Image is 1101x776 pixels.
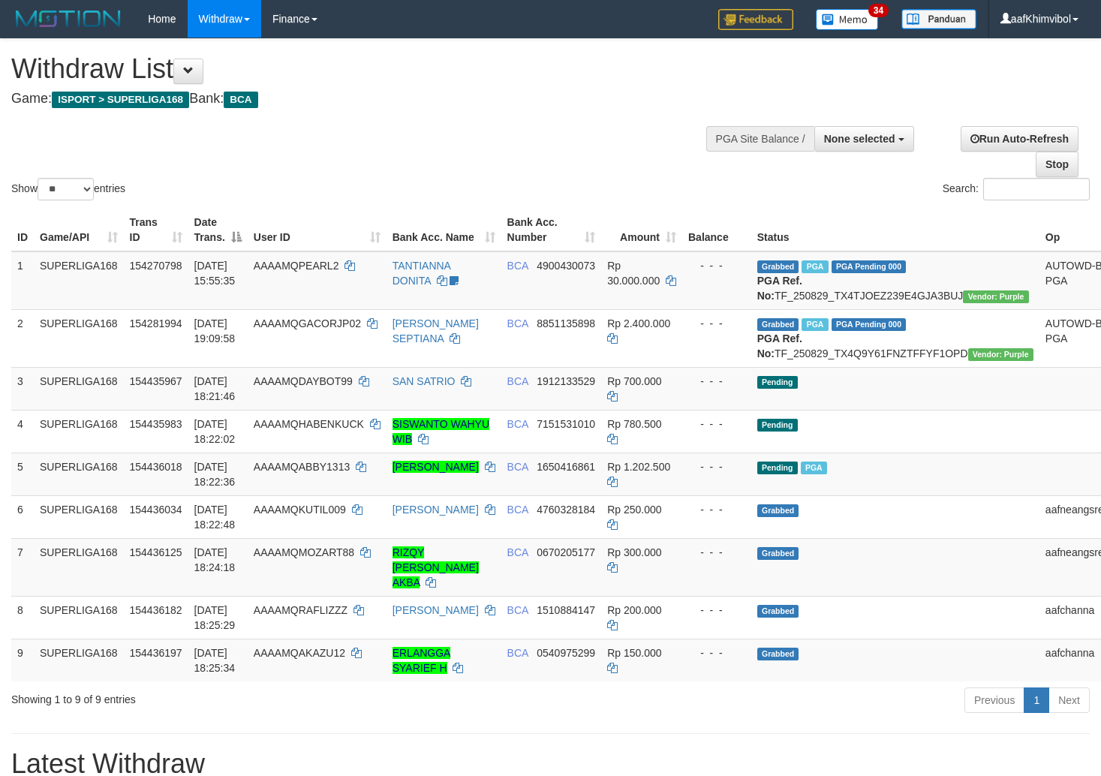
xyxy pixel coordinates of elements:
th: Bank Acc. Number: activate to sort column ascending [501,209,602,251]
span: Pending [757,376,798,389]
span: BCA [507,260,528,272]
span: Copy 1912133529 to clipboard [537,375,595,387]
a: ERLANGGA SYARIEF H [393,647,451,674]
span: [DATE] 18:25:34 [194,647,236,674]
td: 6 [11,495,34,538]
span: Rp 200.000 [607,604,661,616]
div: - - - [688,258,745,273]
a: RIZQY [PERSON_NAME] AKBA [393,546,479,588]
span: Rp 150.000 [607,647,661,659]
label: Search: [943,178,1090,200]
span: Rp 30.000.000 [607,260,660,287]
span: Pending [757,462,798,474]
a: [PERSON_NAME] SEPTIANA [393,317,479,344]
span: [DATE] 18:22:48 [194,504,236,531]
span: AAAAMQPEARL2 [254,260,339,272]
div: - - - [688,374,745,389]
span: 154436197 [130,647,182,659]
span: BCA [507,504,528,516]
span: Rp 2.400.000 [607,317,670,329]
span: Grabbed [757,318,799,331]
span: Marked by aafsoycanthlai [801,462,827,474]
span: [DATE] 18:24:18 [194,546,236,573]
td: SUPERLIGA168 [34,367,124,410]
span: [DATE] 18:25:29 [194,604,236,631]
span: AAAAMQKUTIL009 [254,504,346,516]
div: - - - [688,316,745,331]
a: 1 [1024,687,1049,713]
span: Copy 1650416861 to clipboard [537,461,595,473]
span: Grabbed [757,605,799,618]
a: Stop [1036,152,1078,177]
a: Next [1048,687,1090,713]
a: Previous [964,687,1024,713]
select: Showentries [38,178,94,200]
span: Marked by aafmaleo [802,260,828,273]
a: SAN SATRIO [393,375,456,387]
span: 154281994 [130,317,182,329]
td: SUPERLIGA168 [34,538,124,596]
span: BCA [507,375,528,387]
td: SUPERLIGA168 [34,639,124,681]
span: AAAAMQDAYBOT99 [254,375,353,387]
span: AAAAMQGACORJP02 [254,317,361,329]
span: Rp 300.000 [607,546,661,558]
span: Vendor URL: https://trx4.1velocity.biz [963,290,1028,303]
h1: Withdraw List [11,54,719,84]
span: [DATE] 18:22:36 [194,461,236,488]
span: BCA [507,418,528,430]
div: PGA Site Balance / [706,126,814,152]
th: Trans ID: activate to sort column ascending [124,209,188,251]
span: [DATE] 18:22:02 [194,418,236,445]
td: TF_250829_TX4Q9Y61FNZTFFYF1OPD [751,309,1039,367]
th: Amount: activate to sort column ascending [601,209,682,251]
a: Run Auto-Refresh [961,126,1078,152]
span: 154436125 [130,546,182,558]
b: PGA Ref. No: [757,332,802,359]
td: SUPERLIGA168 [34,251,124,310]
td: 5 [11,453,34,495]
span: AAAAMQRAFLIZZZ [254,604,347,616]
span: 154435967 [130,375,182,387]
span: Copy 7151531010 to clipboard [537,418,595,430]
td: SUPERLIGA168 [34,495,124,538]
img: panduan.png [901,9,976,29]
span: [DATE] 19:09:58 [194,317,236,344]
span: Grabbed [757,648,799,660]
td: 9 [11,639,34,681]
td: TF_250829_TX4TJOEZ239E4GJA3BUJ [751,251,1039,310]
td: SUPERLIGA168 [34,453,124,495]
span: BCA [507,647,528,659]
span: 154436018 [130,461,182,473]
b: PGA Ref. No: [757,275,802,302]
span: PGA Pending [832,318,907,331]
th: Bank Acc. Name: activate to sort column ascending [387,209,501,251]
span: BCA [507,604,528,616]
span: None selected [824,133,895,145]
td: SUPERLIGA168 [34,309,124,367]
span: BCA [507,317,528,329]
span: Copy 0540975299 to clipboard [537,647,595,659]
input: Search: [983,178,1090,200]
span: AAAAMQMOZART88 [254,546,354,558]
div: - - - [688,645,745,660]
span: BCA [224,92,257,108]
span: Pending [757,419,798,432]
span: 154436034 [130,504,182,516]
a: SISWANTO WAHYU WIB [393,418,489,445]
span: BCA [507,546,528,558]
td: 1 [11,251,34,310]
th: User ID: activate to sort column ascending [248,209,387,251]
div: - - - [688,545,745,560]
th: Balance [682,209,751,251]
span: Grabbed [757,260,799,273]
a: TANTIANNA DONITA [393,260,451,287]
a: [PERSON_NAME] [393,461,479,473]
a: [PERSON_NAME] [393,604,479,616]
td: 2 [11,309,34,367]
td: 8 [11,596,34,639]
th: Status [751,209,1039,251]
label: Show entries [11,178,125,200]
span: 34 [868,4,889,17]
span: Grabbed [757,504,799,517]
